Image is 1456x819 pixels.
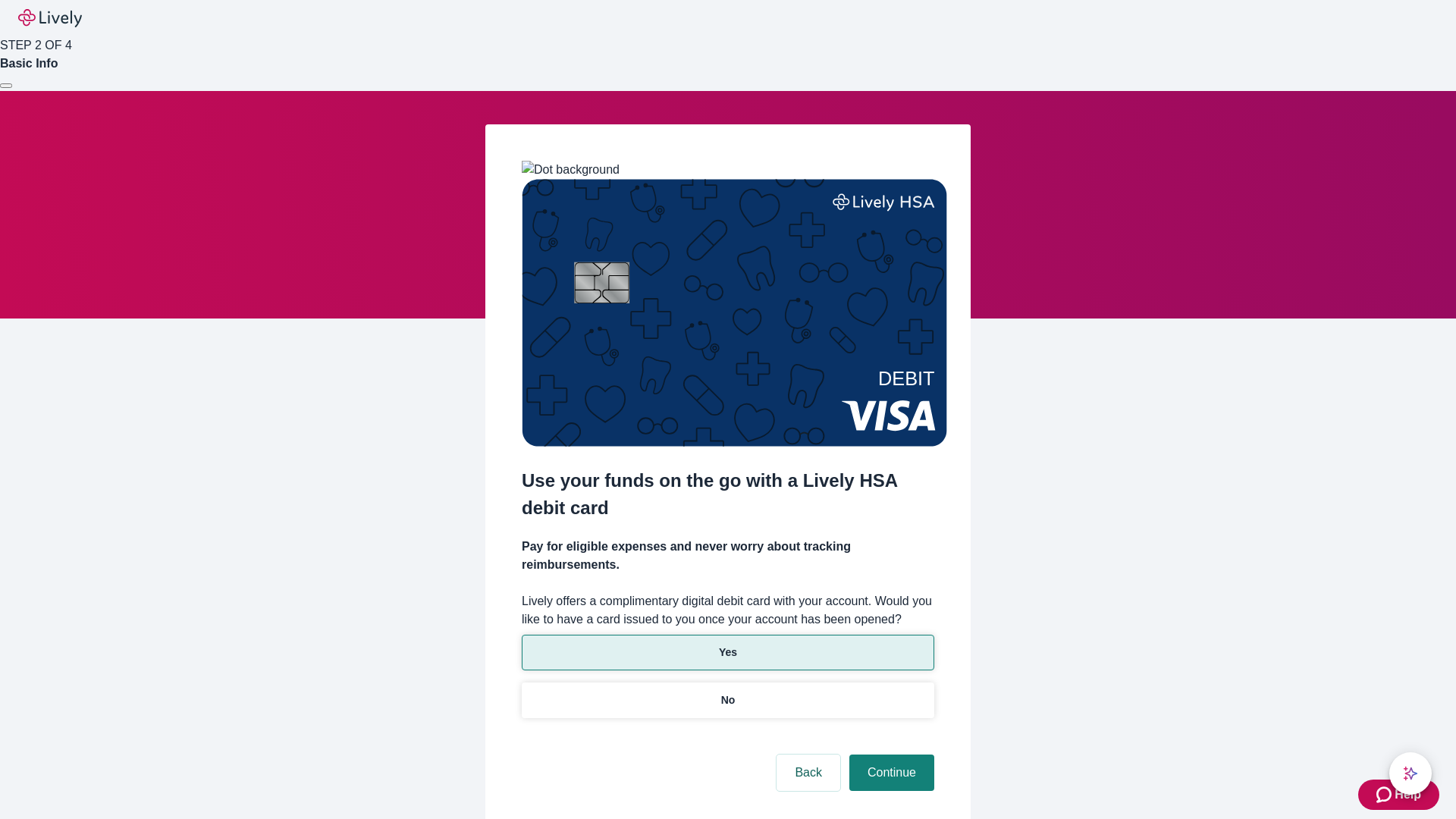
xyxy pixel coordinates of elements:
[1376,786,1395,804] svg: Zendesk support icon
[522,592,934,629] label: Lively offers a complimentary digital debit card with your account. Would you like to have a card...
[522,467,934,522] h2: Use your funds on the go with a Lively HSA debit card
[18,9,82,27] img: Lively
[1358,780,1439,810] button: Zendesk support iconHelp
[522,682,934,718] button: No
[1389,752,1432,795] button: chat
[522,635,934,670] button: Yes
[1403,766,1418,781] svg: Lively AI Assistant
[522,538,934,574] h4: Pay for eligible expenses and never worry about tracking reimbursements.
[1395,786,1421,804] span: Help
[777,755,840,791] button: Back
[849,755,934,791] button: Continue
[522,179,947,447] img: Debit card
[522,161,620,179] img: Dot background
[721,692,736,708] p: No
[719,645,737,661] p: Yes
